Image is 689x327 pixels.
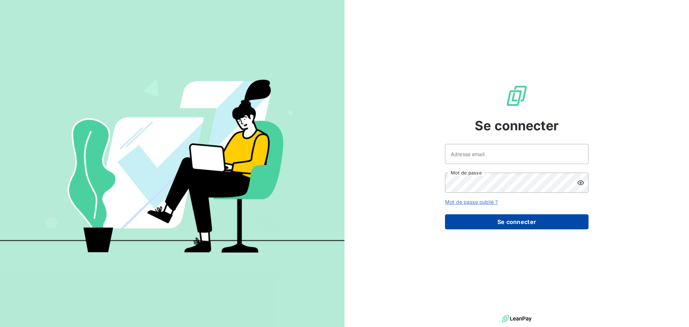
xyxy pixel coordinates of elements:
[445,214,589,229] button: Se connecter
[445,144,589,164] input: placeholder
[505,84,528,107] img: Logo LeanPay
[502,313,531,324] img: logo
[445,199,498,205] a: Mot de passe oublié ?
[475,116,559,135] span: Se connecter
